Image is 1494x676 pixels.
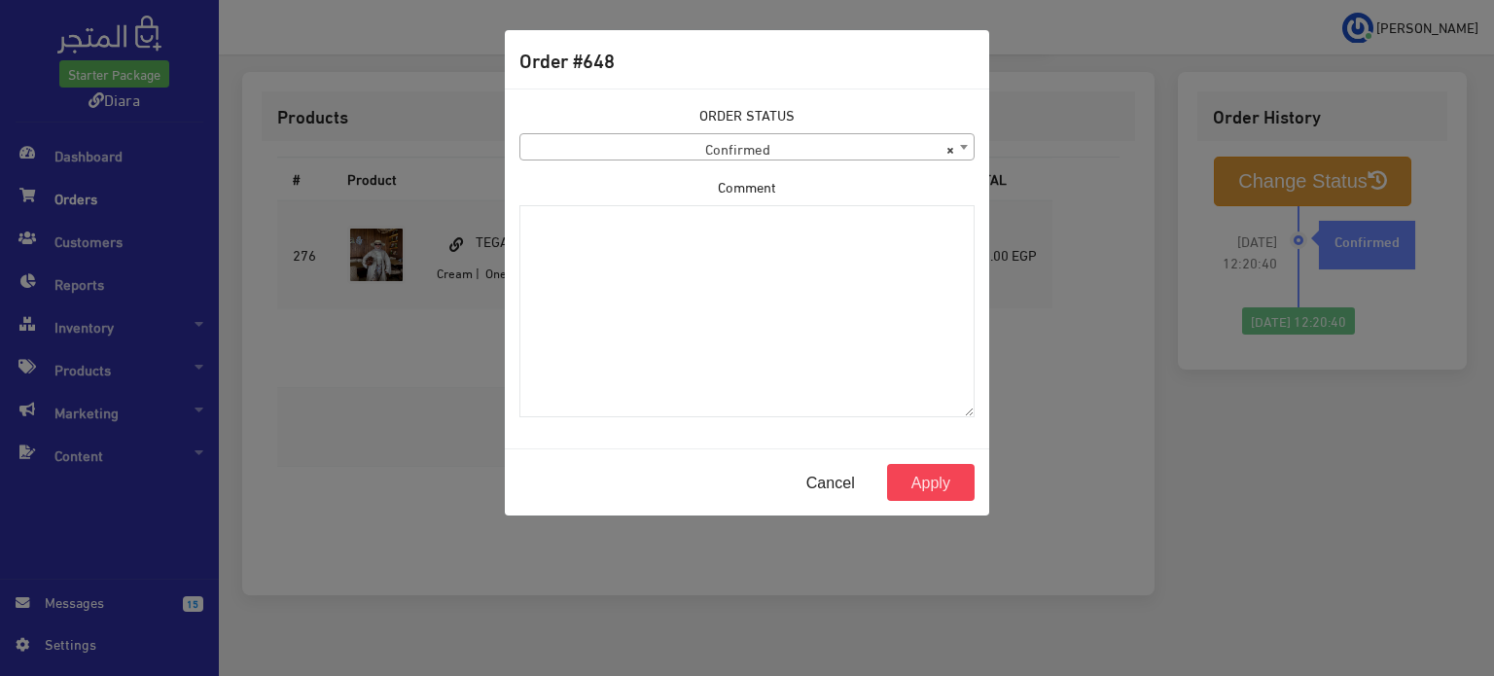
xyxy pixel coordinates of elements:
[1397,543,1471,617] iframe: Drift Widget Chat Controller
[946,134,954,161] span: ×
[782,464,879,501] button: Cancel
[887,464,975,501] button: Apply
[718,176,776,197] label: Comment
[519,45,615,74] h5: Order #648
[519,133,975,160] span: Confirmed
[699,104,795,125] label: ORDER STATUS
[520,134,974,161] span: Confirmed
